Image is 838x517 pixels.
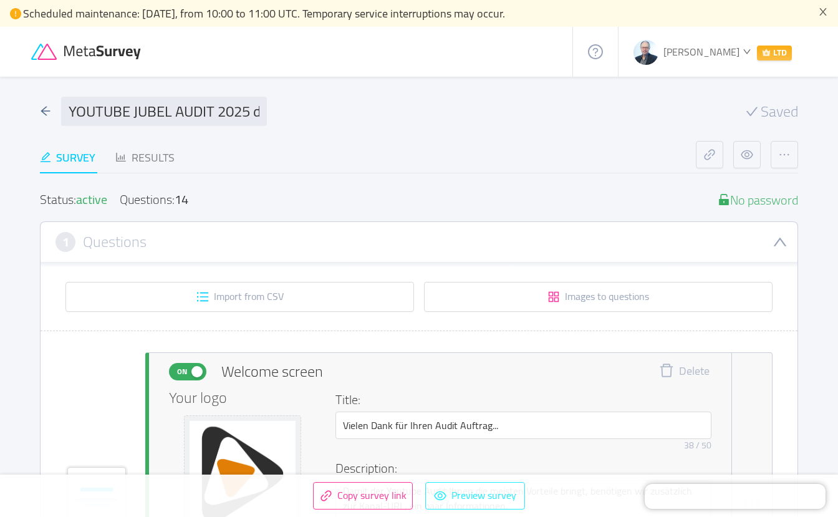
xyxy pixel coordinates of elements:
[40,152,51,163] i: icon: edit
[718,193,730,206] i: icon: unlock
[733,141,761,168] button: icon: eye
[175,188,188,211] div: 14
[115,149,175,166] div: Results
[773,234,787,249] i: icon: down
[761,104,798,119] span: Saved
[718,193,798,206] div: No password
[645,484,826,509] iframe: Chatra live chat
[83,235,147,249] h3: Questions
[762,48,771,57] i: icon: crown
[818,5,828,19] button: icon: close
[746,105,758,118] i: icon: check
[650,363,719,380] button: icon: deleteDelete
[633,40,658,65] img: 187401563e0c65203caccd86d86b121c
[684,439,711,452] div: 38 / 50
[169,390,227,405] span: Your logo
[173,364,191,380] span: On
[818,7,828,17] i: icon: close
[757,46,792,60] span: LTD
[40,103,51,120] div: icon: arrow-left
[425,482,525,510] button: icon: eyePreview survey
[65,282,414,312] button: icon: unordered-listImport from CSV
[62,235,69,249] span: 1
[115,152,127,163] i: icon: bar-chart
[120,193,188,206] div: Questions:
[335,412,711,439] input: Welcome
[743,47,751,56] i: icon: down
[313,482,413,510] button: icon: linkCopy survey link
[40,105,51,117] i: icon: arrow-left
[61,97,267,126] input: Survey name
[588,44,603,59] i: icon: question-circle
[335,390,704,409] h4: Title:
[221,360,323,383] span: Welcome screen
[663,42,739,61] span: [PERSON_NAME]
[40,149,95,166] div: Survey
[335,459,704,478] h4: Description:
[40,193,107,206] div: Status:
[771,141,798,168] button: icon: ellipsis
[76,188,107,211] span: active
[696,141,723,168] button: icon: link
[10,8,21,19] i: icon: exclamation-circle
[424,282,773,312] button: icon: appstoreImages to questions
[23,3,505,24] span: Scheduled maintenance: [DATE], from 10:00 to 11:00 UTC. Temporary service interruptions may occur.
